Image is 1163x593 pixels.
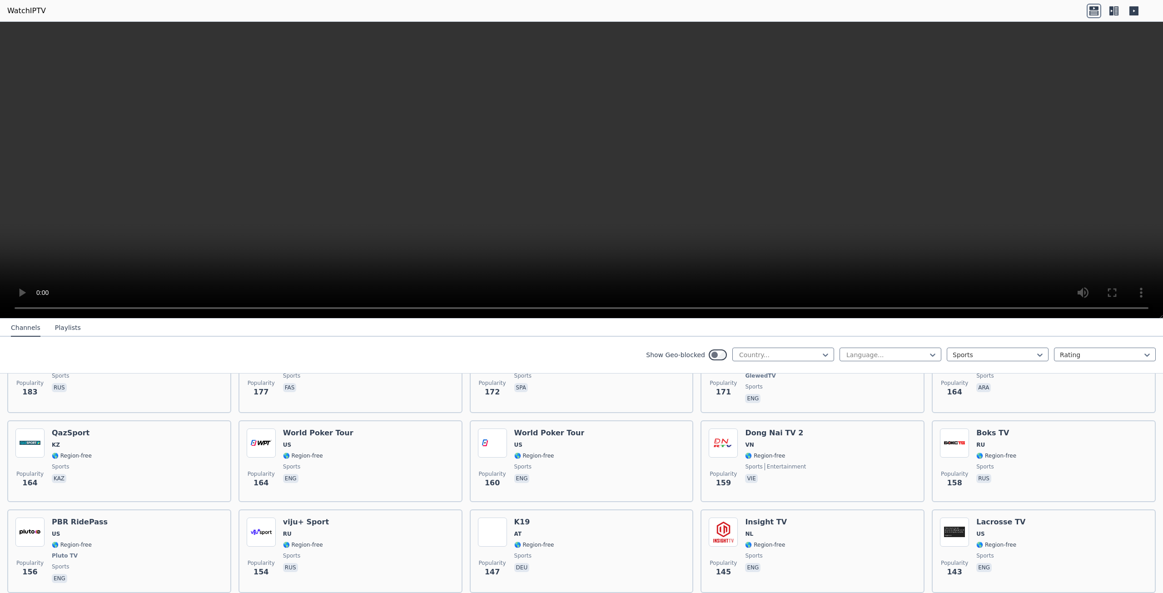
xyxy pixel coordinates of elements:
span: Popularity [479,379,506,387]
p: eng [745,563,760,572]
p: kaz [52,474,66,483]
p: eng [976,563,992,572]
img: Insight TV [709,518,738,547]
span: sports [283,463,300,470]
p: fas [283,383,297,392]
span: 159 [716,478,731,488]
span: entertainment [765,463,806,470]
span: 147 [485,567,500,578]
span: Popularity [710,470,737,478]
span: 172 [485,387,500,398]
span: 143 [947,567,962,578]
label: Show Geo-blocked [646,350,705,359]
h6: viju+ Sport [283,518,329,527]
img: K19 [478,518,507,547]
span: 154 [253,567,268,578]
span: 171 [716,387,731,398]
span: sports [976,552,994,559]
a: WatchIPTV [7,5,46,16]
span: 164 [22,478,37,488]
h6: World Poker Tour [283,429,353,438]
h6: Dong Nai TV 2 [745,429,806,438]
span: Popularity [941,470,968,478]
span: sports [283,552,300,559]
span: 🌎 Region-free [52,452,92,459]
img: PBR RidePass [15,518,45,547]
span: Popularity [479,559,506,567]
span: 🌎 Region-free [283,452,323,459]
h6: Insight TV [745,518,787,527]
span: 145 [716,567,731,578]
img: QazSport [15,429,45,458]
p: vie [745,474,757,483]
img: Dong Nai TV 2 [709,429,738,458]
span: sports [514,372,532,379]
span: sports [52,463,69,470]
span: Popularity [248,559,275,567]
img: viju+ Sport [247,518,276,547]
span: 🌎 Region-free [745,452,785,459]
h6: Lacrosse TV [976,518,1025,527]
span: Popularity [710,379,737,387]
p: spa [514,383,528,392]
button: Channels [11,319,40,337]
h6: QazSport [52,429,92,438]
span: Popularity [16,470,44,478]
span: 🌎 Region-free [514,541,554,548]
span: Popularity [710,559,737,567]
span: Popularity [479,470,506,478]
span: 🌎 Region-free [514,452,554,459]
p: eng [283,474,298,483]
button: Playlists [55,319,81,337]
h6: Boks TV [976,429,1016,438]
img: World Poker Tour [247,429,276,458]
span: US [52,530,60,538]
p: eng [514,474,530,483]
span: RU [976,441,985,448]
img: Lacrosse TV [940,518,969,547]
span: Popularity [16,559,44,567]
span: NL [745,530,753,538]
span: GlewedTV [745,372,775,379]
span: Popularity [941,559,968,567]
img: World Poker Tour [478,429,507,458]
h6: World Poker Tour [514,429,585,438]
span: 160 [485,478,500,488]
span: US [514,441,522,448]
span: sports [283,372,300,379]
span: sports [514,463,532,470]
p: deu [514,563,530,572]
span: RU [283,530,292,538]
span: 177 [253,387,268,398]
span: sports [976,463,994,470]
p: rus [976,474,991,483]
span: sports [52,372,69,379]
span: sports [514,552,532,559]
span: sports [52,563,69,570]
span: sports [745,552,762,559]
p: ara [976,383,991,392]
span: 158 [947,478,962,488]
span: 🌎 Region-free [976,452,1016,459]
p: eng [52,574,67,583]
h6: PBR RidePass [52,518,108,527]
span: 🌎 Region-free [976,541,1016,548]
span: sports [976,372,994,379]
span: 164 [947,387,962,398]
span: US [976,530,984,538]
span: Popularity [941,379,968,387]
h6: K19 [514,518,554,527]
span: Popularity [16,379,44,387]
span: US [283,441,291,448]
span: sports [745,383,762,390]
span: 🌎 Region-free [283,541,323,548]
span: AT [514,530,522,538]
img: Boks TV [940,429,969,458]
span: Pluto TV [52,552,78,559]
span: VN [745,441,754,448]
span: 183 [22,387,37,398]
span: 156 [22,567,37,578]
span: 164 [253,478,268,488]
span: Popularity [248,379,275,387]
p: rus [52,383,67,392]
